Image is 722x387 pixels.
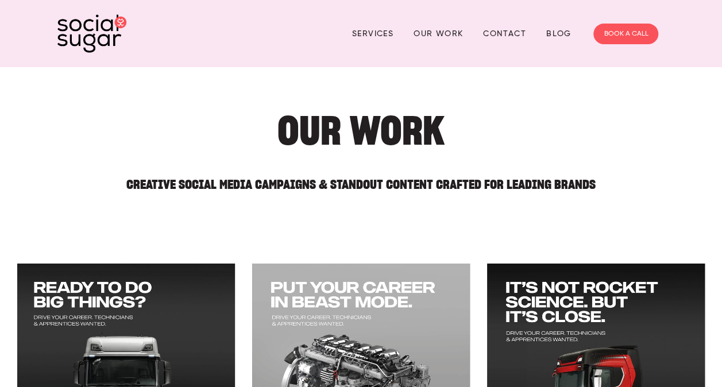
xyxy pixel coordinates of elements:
a: Contact [483,25,526,42]
h1: Our Work [99,113,623,148]
a: Our Work [414,25,463,42]
img: SocialSugar [57,14,126,53]
a: Blog [546,25,572,42]
h2: Creative Social Media Campaigns & Standout Content Crafted for Leading Brands [99,168,623,191]
a: Services [352,25,393,42]
a: BOOK A CALL [593,24,658,44]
